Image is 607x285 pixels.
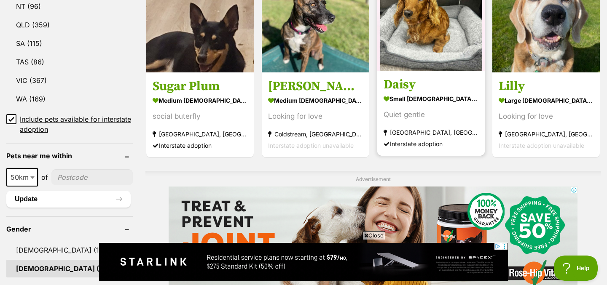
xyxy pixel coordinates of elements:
iframe: Help Scout Beacon - Open [554,256,599,281]
a: [PERSON_NAME] medium [DEMOGRAPHIC_DATA] Dog Looking for love Coldstream, [GEOGRAPHIC_DATA] Inters... [262,72,369,157]
div: social buterfly [153,111,247,122]
a: QLD (359) [6,16,133,34]
span: Include pets available for interstate adoption [20,114,133,134]
div: Interstate adoption [153,140,247,151]
span: 50km [6,168,38,186]
a: Lilly large [DEMOGRAPHIC_DATA] Dog Looking for love [GEOGRAPHIC_DATA], [GEOGRAPHIC_DATA] Intersta... [492,72,600,157]
div: Interstate adoption [384,138,478,149]
a: VIC (367) [6,72,133,89]
div: Quiet gentle [384,109,478,120]
h3: [PERSON_NAME] [268,78,363,94]
h3: Sugar Plum [153,78,247,94]
a: Include pets available for interstate adoption [6,114,133,134]
a: [DEMOGRAPHIC_DATA] (1064) [6,260,133,277]
strong: [GEOGRAPHIC_DATA], [GEOGRAPHIC_DATA] [384,127,478,138]
strong: medium [DEMOGRAPHIC_DATA] Dog [268,94,363,107]
a: Sugar Plum medium [DEMOGRAPHIC_DATA] Dog social buterfly [GEOGRAPHIC_DATA], [GEOGRAPHIC_DATA] Int... [146,72,254,157]
h3: Lilly [499,78,594,94]
input: postcode [51,169,133,185]
header: Gender [6,225,133,233]
a: SA (115) [6,35,133,52]
span: Interstate adoption unavailable [268,142,354,149]
a: TAS (86) [6,53,133,71]
a: WA (169) [6,90,133,108]
strong: large [DEMOGRAPHIC_DATA] Dog [499,94,594,107]
span: of [41,172,48,182]
h3: Daisy [384,77,478,93]
span: 50km [7,171,37,183]
span: Close [363,231,385,240]
strong: [GEOGRAPHIC_DATA], [GEOGRAPHIC_DATA] [153,128,247,140]
span: Interstate adoption unavailable [499,142,584,149]
strong: medium [DEMOGRAPHIC_DATA] Dog [153,94,247,107]
strong: small [DEMOGRAPHIC_DATA] Dog [384,93,478,105]
strong: [GEOGRAPHIC_DATA], [GEOGRAPHIC_DATA] [499,128,594,140]
a: [DEMOGRAPHIC_DATA] (1405) [6,241,133,259]
div: Looking for love [499,111,594,122]
a: Daisy small [DEMOGRAPHIC_DATA] Dog Quiet gentle [GEOGRAPHIC_DATA], [GEOGRAPHIC_DATA] Interstate a... [377,70,485,156]
header: Pets near me within [6,152,133,160]
button: Update [6,191,131,208]
strong: Coldstream, [GEOGRAPHIC_DATA] [268,128,363,140]
div: Looking for love [268,111,363,122]
iframe: Advertisement [99,243,508,281]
